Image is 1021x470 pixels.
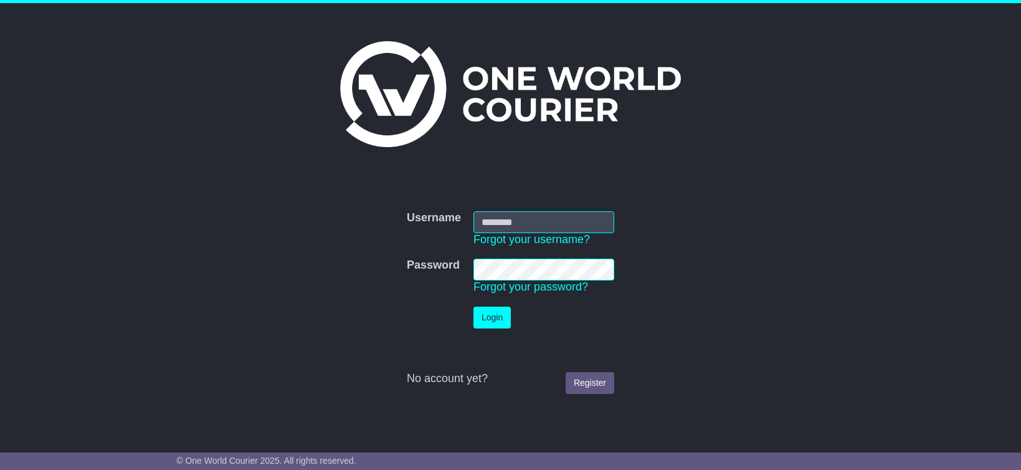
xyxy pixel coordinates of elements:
[566,372,614,394] a: Register
[340,41,680,147] img: One World
[473,307,511,329] button: Login
[407,372,614,386] div: No account yet?
[176,456,356,466] span: © One World Courier 2025. All rights reserved.
[473,281,588,293] a: Forgot your password?
[407,211,461,225] label: Username
[473,233,590,246] a: Forgot your username?
[407,259,460,272] label: Password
